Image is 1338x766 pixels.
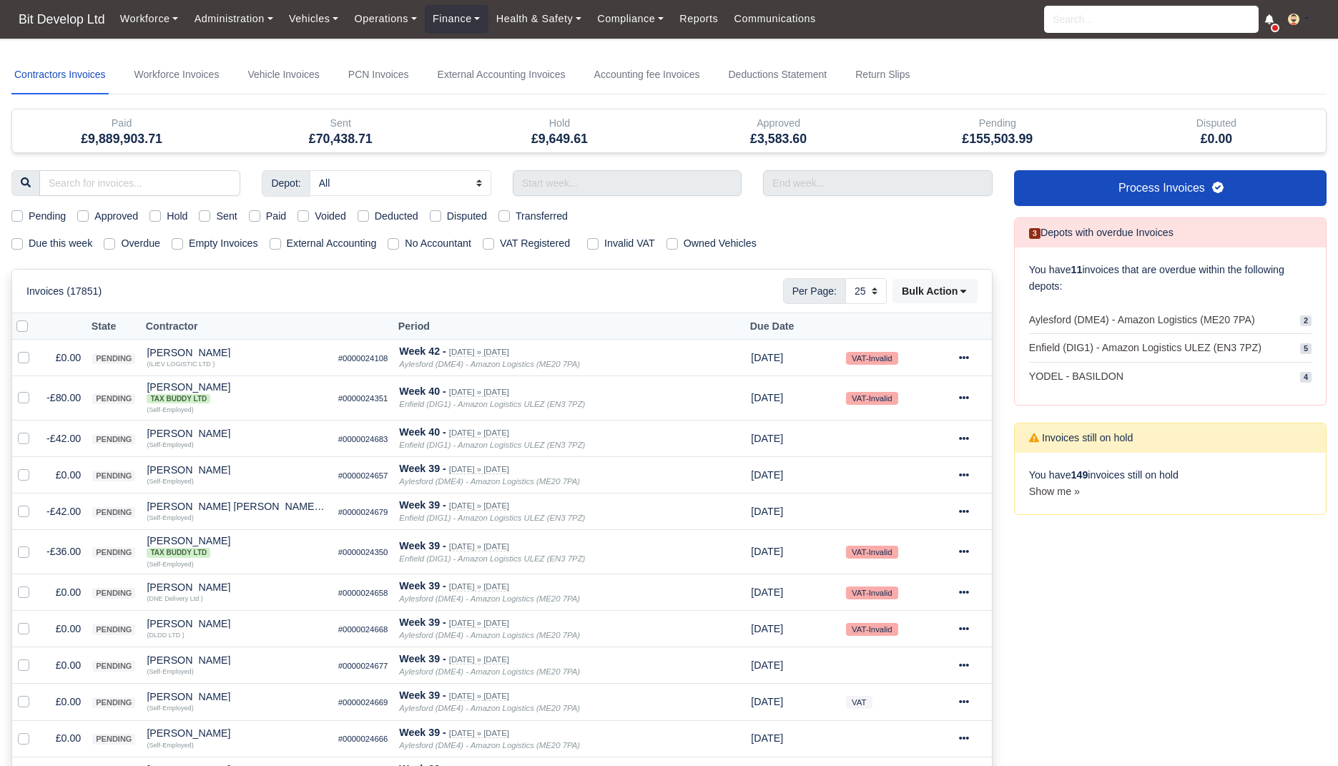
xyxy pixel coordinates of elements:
small: #0000024657 [338,471,388,480]
div: Pending [888,109,1107,152]
td: £0.00 [41,340,87,376]
small: (Self-Employed) [147,668,193,675]
input: Search... [1044,6,1259,33]
small: #0000024658 [338,589,388,597]
th: State [87,313,141,340]
th: Due Date [745,313,840,340]
small: [DATE] » [DATE] [449,582,509,591]
h6: Invoices still on hold [1029,432,1133,444]
small: VAT-Invalid [846,392,897,405]
a: Vehicle Invoices [245,56,322,94]
i: Enfield (DIG1) - Amazon Logistics ULEZ (EN3 7PZ) [399,554,585,563]
span: 5 [1300,343,1312,354]
span: pending [92,588,135,599]
span: Enfield (DIG1) - Amazon Logistics ULEZ (EN3 7PZ) [1029,340,1261,356]
span: 3 weeks from now [751,392,783,403]
label: No Accountant [405,235,471,252]
th: Period [393,313,745,340]
small: [DATE] » [DATE] [449,542,509,551]
span: 3 weeks from now [751,469,783,481]
td: -£36.00 [41,530,87,574]
label: Approved [94,208,138,225]
span: pending [92,393,135,404]
div: Paid [23,115,220,132]
small: #0000024669 [338,698,388,707]
i: Aylesford (DME4) - Amazon Logistics (ME20 7PA) [399,667,580,676]
small: VAT-Invalid [846,546,897,559]
a: Aylesford (DME4) - Amazon Logistics (ME20 7PA) 2 [1029,306,1312,335]
div: [PERSON_NAME] [147,582,326,592]
strong: Week 39 - [399,499,446,511]
small: [DATE] » [DATE] [449,655,509,664]
span: pending [92,471,135,481]
span: pending [92,734,135,745]
span: 3 weeks from now [751,696,783,707]
div: [PERSON_NAME] [147,655,326,665]
small: [DATE] » [DATE] [449,729,509,738]
div: [PERSON_NAME] [147,428,326,438]
div: Pending [899,115,1096,132]
label: Invalid VAT [604,235,655,252]
strong: Week 39 - [399,727,446,738]
a: Finance [425,5,488,33]
h6: Depots with overdue Invoices [1029,227,1174,239]
small: VAT-Invalid [846,623,897,636]
small: (Self-Employed) [147,478,193,485]
small: #0000024108 [338,354,388,363]
span: 3 weeks from now [751,732,783,744]
h6: Invoices (17851) [26,285,102,298]
span: Depot: [262,170,310,196]
div: Sent [231,109,450,152]
span: Tax Buddy Ltd [147,548,210,558]
td: -£42.00 [41,420,87,456]
label: Disputed [447,208,487,225]
div: Paid [12,109,231,152]
label: External Accounting [287,235,377,252]
span: 3 weeks from now [751,506,783,517]
i: Aylesford (DME4) - Amazon Logistics (ME20 7PA) [399,594,580,603]
label: Voided [315,208,346,225]
small: #0000024668 [338,625,388,634]
span: YODEL - BASILDON [1029,368,1123,385]
i: Enfield (DIG1) - Amazon Logistics ULEZ (EN3 7PZ) [399,514,585,522]
button: Bulk Action [892,279,978,303]
i: Aylesford (DME4) - Amazon Logistics (ME20 7PA) [399,704,580,712]
span: 3 [1029,228,1041,239]
a: Process Invoices [1014,170,1327,206]
div: [PERSON_NAME] [147,382,326,403]
span: Per Page: [783,278,846,304]
div: [PERSON_NAME] [147,465,326,475]
label: Sent [216,208,237,225]
div: Hold [450,109,669,152]
h5: £70,438.71 [242,132,439,147]
small: [DATE] » [DATE] [449,388,509,397]
div: Disputed [1107,109,1326,152]
small: [DATE] » [DATE] [449,501,509,511]
span: 4 [1300,372,1312,383]
small: #0000024677 [338,662,388,670]
i: Aylesford (DME4) - Amazon Logistics (ME20 7PA) [399,741,580,750]
i: Aylesford (DME4) - Amazon Logistics (ME20 7PA) [399,631,580,639]
span: 2 weeks from now [751,546,783,557]
span: 1 month from now [751,352,783,363]
strong: Week 39 - [399,617,446,628]
div: [PERSON_NAME] [147,619,326,629]
label: Overdue [121,235,160,252]
small: (Self-Employed) [147,704,193,712]
span: pending [92,697,135,708]
label: Paid [266,208,287,225]
div: [PERSON_NAME] [147,692,326,702]
a: Return Slips [852,56,913,94]
span: 3 weeks from now [751,586,783,598]
strong: Week 39 - [399,540,446,551]
a: External Accounting Invoices [435,56,569,94]
label: Empty Invoices [189,235,258,252]
small: VAT-Invalid [846,352,897,365]
a: Compliance [589,5,672,33]
small: VAT-Invalid [846,586,897,599]
span: pending [92,547,135,558]
td: £0.00 [41,456,87,493]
